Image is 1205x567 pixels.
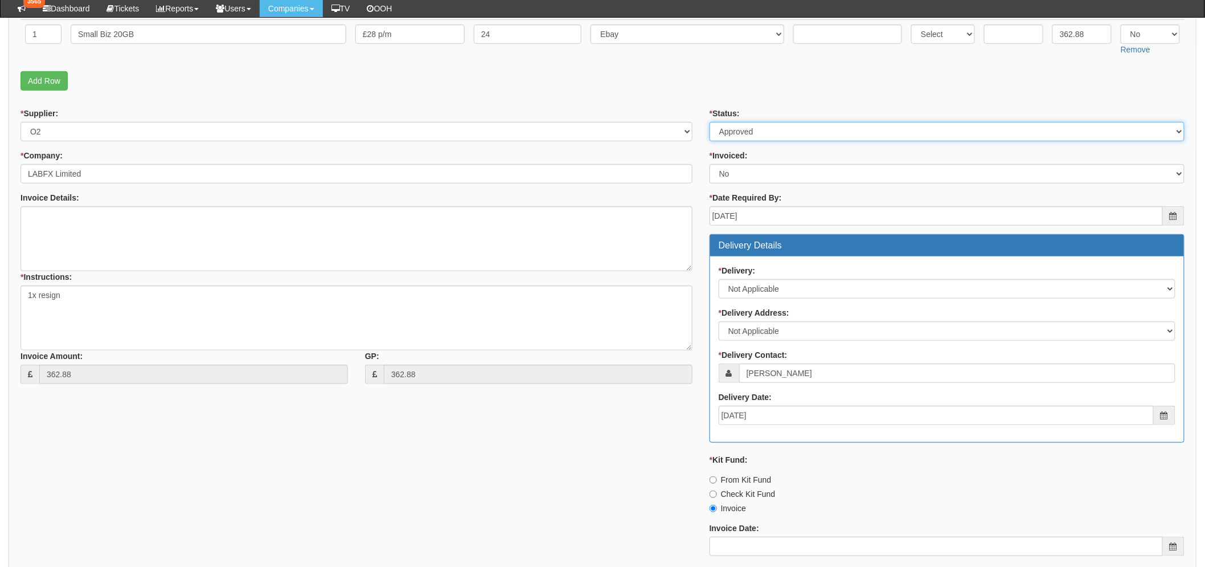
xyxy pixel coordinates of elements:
[719,265,756,276] label: Delivery:
[710,150,748,161] label: Invoiced:
[710,523,759,534] label: Invoice Date:
[21,108,58,119] label: Supplier:
[21,285,692,350] textarea: 1x resign
[1121,45,1150,54] a: Remove
[710,476,717,484] input: From Kit Fund
[21,271,72,283] label: Instructions:
[21,150,63,161] label: Company:
[719,240,1175,251] h3: Delivery Details
[710,503,746,514] label: Invoice
[719,391,772,403] label: Delivery Date:
[21,350,83,362] label: Invoice Amount:
[21,192,79,203] label: Invoice Details:
[710,488,776,500] label: Check Kit Fund
[710,192,782,203] label: Date Required By:
[21,71,68,91] a: Add Row
[365,350,379,362] label: GP:
[719,307,789,319] label: Delivery Address:
[710,108,740,119] label: Status:
[710,505,717,512] input: Invoice
[710,491,717,498] input: Check Kit Fund
[710,454,748,466] label: Kit Fund:
[719,349,788,361] label: Delivery Contact:
[710,474,772,486] label: From Kit Fund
